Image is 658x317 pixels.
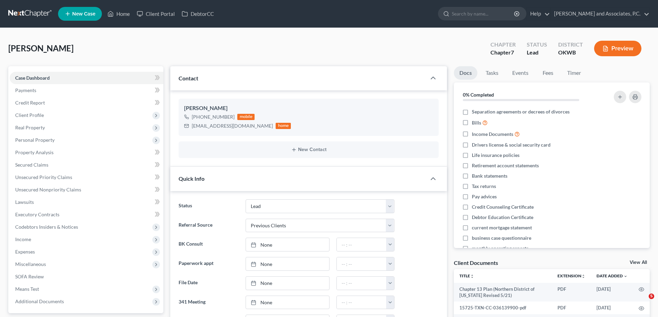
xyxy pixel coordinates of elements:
div: Status [527,41,547,49]
span: 7 [511,49,514,56]
span: Unsecured Nonpriority Claims [15,187,81,192]
span: Executory Contracts [15,211,59,217]
span: 5 [649,294,654,299]
span: Contact [179,75,198,81]
span: New Case [72,11,95,17]
div: home [276,123,291,129]
a: DebtorCC [178,8,217,20]
span: monthly operating reports [472,245,528,252]
span: Lawsuits [15,199,34,205]
td: 15725-TXN-CC-036139900-pdf [454,301,552,314]
a: Titleunfold_more [459,273,474,278]
a: Case Dashboard [10,72,163,84]
span: Case Dashboard [15,75,50,81]
a: Fees [537,66,559,80]
span: Separation agreements or decrees of divorces [472,108,570,115]
span: Life insurance policies [472,152,519,159]
span: Codebtors Insiders & Notices [15,224,78,230]
span: Personal Property [15,137,55,143]
span: Payments [15,87,36,93]
button: Preview [594,41,641,56]
span: Drivers license & social security card [472,141,551,148]
a: Credit Report [10,97,163,109]
button: New Contact [184,147,433,152]
a: Tasks [480,66,504,80]
a: Date Added expand_more [597,273,628,278]
a: View All [630,260,647,265]
input: -- : -- [337,238,387,251]
div: Lead [527,49,547,57]
div: mobile [237,114,255,120]
span: Real Property [15,125,45,130]
a: Docs [454,66,477,80]
iframe: Intercom live chat [635,294,651,310]
label: Paperwork appt [175,257,242,271]
a: Payments [10,84,163,97]
span: Tax returns [472,183,496,190]
label: 341 Meeting [175,296,242,309]
a: Lawsuits [10,196,163,208]
i: expand_more [623,274,628,278]
a: Executory Contracts [10,208,163,221]
label: Referral Source [175,219,242,232]
span: Income Documents [472,131,513,138]
span: Means Test [15,286,39,292]
span: business case questionnaire [472,235,531,241]
span: Unsecured Priority Claims [15,174,72,180]
a: Help [527,8,550,20]
a: None [246,257,329,270]
a: Extensionunfold_more [557,273,585,278]
span: Credit Report [15,100,45,106]
a: [PERSON_NAME] and Associates, P.C. [551,8,649,20]
span: Secured Claims [15,162,48,168]
a: Home [104,8,133,20]
input: -- : -- [337,257,387,270]
label: File Date [175,276,242,290]
a: Timer [562,66,587,80]
a: Client Portal [133,8,178,20]
span: Retirement account statements [472,162,539,169]
div: [PERSON_NAME] [184,104,433,112]
a: Secured Claims [10,159,163,171]
span: Bank statements [472,172,507,179]
a: SOFA Review [10,270,163,283]
div: Chapter [490,41,516,49]
span: Pay advices [472,193,497,200]
a: None [246,277,329,290]
span: Income [15,236,31,242]
td: [DATE] [591,301,633,314]
span: Property Analysis [15,149,54,155]
span: Bills [472,119,481,126]
label: BK Consult [175,238,242,251]
div: [PHONE_NUMBER] [192,113,235,120]
input: -- : -- [337,296,387,309]
td: PDF [552,283,591,302]
div: Chapter [490,49,516,57]
span: Quick Info [179,175,204,182]
a: Property Analysis [10,146,163,159]
span: Client Profile [15,112,44,118]
i: unfold_more [470,274,474,278]
span: Miscellaneous [15,261,46,267]
a: None [246,296,329,309]
input: -- : -- [337,277,387,290]
span: Expenses [15,249,35,255]
td: [DATE] [591,283,633,302]
a: Unsecured Nonpriority Claims [10,184,163,196]
a: None [246,238,329,251]
td: PDF [552,301,591,314]
a: Unsecured Priority Claims [10,171,163,184]
div: Client Documents [454,259,498,266]
a: Events [507,66,534,80]
span: SOFA Review [15,274,44,279]
input: Search by name... [452,7,515,20]
label: Status [175,199,242,213]
i: unfold_more [581,274,585,278]
strong: 0% Completed [463,92,494,98]
span: Additional Documents [15,298,64,304]
span: Debtor Education Certificate [472,214,533,221]
div: [EMAIL_ADDRESS][DOMAIN_NAME] [192,122,273,129]
span: Credit Counseling Certificate [472,204,534,210]
div: OKWB [558,49,583,57]
div: District [558,41,583,49]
